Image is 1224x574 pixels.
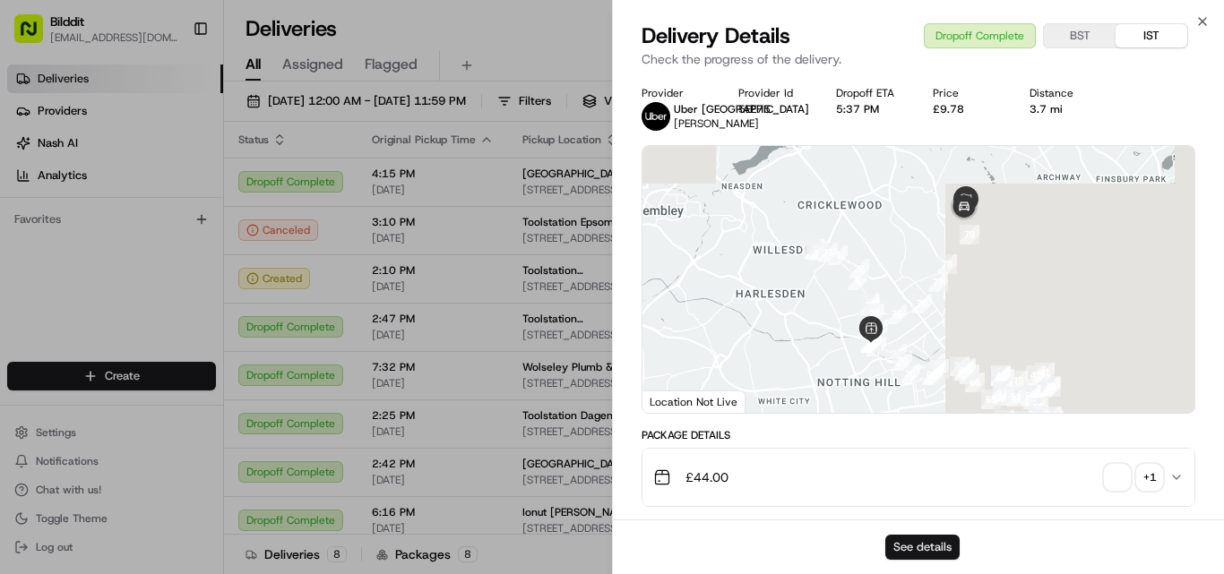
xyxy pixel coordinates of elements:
div: Start new chat [61,171,294,189]
div: 79 [960,225,979,244]
img: uber-new-logo.jpeg [642,102,670,131]
div: 52 [1021,386,1040,406]
span: Knowledge Base [36,260,137,278]
div: 29 [924,364,944,384]
div: Location Details [642,518,1195,532]
div: 7 [859,293,879,313]
span: Delivery Details [642,21,790,50]
div: 77 [928,272,948,292]
span: [PERSON_NAME] [674,116,759,131]
div: Dropoff ETA [836,86,904,100]
div: 64 [995,410,1014,430]
div: 49 [993,382,1013,402]
div: 23 [860,296,880,315]
div: 39 [1040,376,1060,396]
div: Location Not Live [642,390,746,413]
div: + 1 [1137,465,1162,490]
span: Pylon [178,304,217,317]
div: 78 [937,254,957,274]
div: Provider Id [738,86,806,100]
div: Package Details [642,428,1195,442]
div: 69 [922,365,942,385]
img: 1736555255976-a54dd68f-1ca7-489b-9aae-adbdc363a1c4 [18,171,50,203]
div: 51 [1006,387,1026,407]
div: 27 [950,356,970,376]
div: 74 [865,304,884,323]
button: BST [1044,24,1116,47]
input: Clear [47,116,296,134]
div: £9.78 [933,102,1001,116]
div: Provider [642,86,710,100]
div: We're available if you need us! [61,189,227,203]
div: 48 [993,381,1013,400]
img: Nash [18,18,54,54]
span: Uber [GEOGRAPHIC_DATA] [674,102,809,116]
div: 53 [1029,398,1048,417]
div: 2 [805,239,824,259]
div: 58 [1044,410,1064,430]
div: 31 [887,344,907,364]
div: 41 [1035,363,1055,382]
a: 💻API Documentation [144,253,295,285]
button: IST [1116,24,1187,47]
div: 43 [1008,371,1028,390]
div: 50 [995,386,1014,406]
span: API Documentation [169,260,288,278]
button: See details [885,535,960,560]
button: Start new chat [305,176,326,198]
a: Powered byPylon [126,303,217,317]
div: 70 [892,351,912,371]
div: 60 [1029,409,1048,429]
p: Check the progress of the delivery. [642,50,1195,68]
p: Welcome 👋 [18,72,326,100]
div: 57 [1041,407,1061,426]
div: 📗 [18,261,32,276]
div: 67 [954,361,974,381]
div: 28 [926,354,945,373]
div: 💻 [151,261,166,276]
div: 30 [901,364,920,383]
div: 21 [818,243,838,262]
div: 66 [965,373,985,392]
div: 6 [848,270,867,290]
button: £44.00+1 [642,449,1194,506]
div: 75 [887,304,907,324]
div: 5 [828,245,848,265]
div: 47 [991,366,1011,386]
div: 22 [849,259,869,278]
div: 76 [912,294,932,313]
div: 8 [858,307,878,327]
button: +1 [1105,465,1162,490]
div: Price [933,86,1001,100]
div: 68 [929,359,949,379]
div: 3 [806,240,825,260]
span: £44.00 [685,468,728,486]
div: 46 [991,365,1011,385]
div: 62 [1013,411,1033,431]
div: 3.7 mi [1030,102,1098,116]
div: Distance [1030,86,1098,100]
div: 9 [861,315,881,335]
div: 5:37 PM [836,102,904,116]
div: 40 [1041,377,1061,397]
div: 65 [981,390,1001,409]
div: 54 [1029,406,1048,425]
button: 5EE75 [738,102,771,116]
div: 42 [1026,365,1046,385]
a: 📗Knowledge Base [11,253,144,285]
div: 4 [809,241,829,261]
